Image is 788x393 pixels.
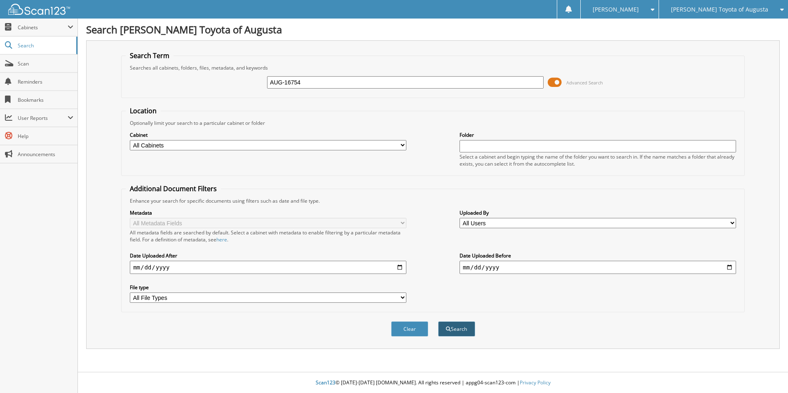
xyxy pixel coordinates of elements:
[18,96,73,103] span: Bookmarks
[130,284,406,291] label: File type
[126,184,221,193] legend: Additional Document Filters
[438,321,475,337] button: Search
[460,153,736,167] div: Select a cabinet and begin typing the name of the folder you want to search in. If the name match...
[126,197,740,204] div: Enhance your search for specific documents using filters such as date and file type.
[126,119,740,126] div: Optionally limit your search to a particular cabinet or folder
[126,64,740,71] div: Searches all cabinets, folders, files, metadata, and keywords
[520,379,551,386] a: Privacy Policy
[18,115,68,122] span: User Reports
[747,353,788,393] iframe: Chat Widget
[130,229,406,243] div: All metadata fields are searched by default. Select a cabinet with metadata to enable filtering b...
[130,209,406,216] label: Metadata
[460,252,736,259] label: Date Uploaded Before
[126,106,161,115] legend: Location
[391,321,428,337] button: Clear
[593,7,639,12] span: [PERSON_NAME]
[18,151,73,158] span: Announcements
[130,261,406,274] input: start
[671,7,768,12] span: [PERSON_NAME] Toyota of Augusta
[460,209,736,216] label: Uploaded By
[18,60,73,67] span: Scan
[18,24,68,31] span: Cabinets
[130,131,406,138] label: Cabinet
[130,252,406,259] label: Date Uploaded After
[566,80,603,86] span: Advanced Search
[78,373,788,393] div: © [DATE]-[DATE] [DOMAIN_NAME]. All rights reserved | appg04-scan123-com |
[216,236,227,243] a: here
[460,261,736,274] input: end
[460,131,736,138] label: Folder
[8,4,70,15] img: scan123-logo-white.svg
[86,23,780,36] h1: Search [PERSON_NAME] Toyota of Augusta
[18,133,73,140] span: Help
[316,379,335,386] span: Scan123
[18,78,73,85] span: Reminders
[18,42,72,49] span: Search
[126,51,174,60] legend: Search Term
